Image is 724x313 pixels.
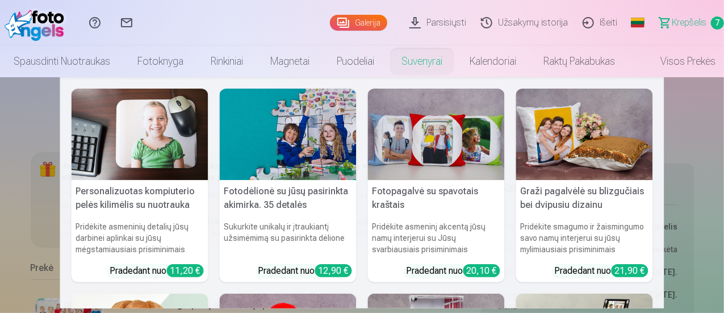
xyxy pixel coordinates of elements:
[323,45,388,77] a: Puodeliai
[368,89,505,282] a: Fotopagalvė su spavotais kraštaisFotopagalvė su spavotais kraštaisPridėkite asmeninį akcentą jūsų...
[407,264,500,278] div: Pradedant nuo
[516,89,653,282] a: Graži pagalvėlė su blizgučiais bei dvipusiu dizainuGraži pagalvėlė su blizgučiais bei dvipusiu di...
[516,216,653,260] h6: Pridėkite smagumo ir žaismingumo savo namų interjerui su jūsų mylimiausiais prisiminimais
[530,45,629,77] a: Raktų pakabukas
[72,89,208,282] a: Personalizuotas kompiuterio pelės kilimėlis su nuotraukaPersonalizuotas kompiuterio pelės kilimėl...
[711,16,724,30] span: 7
[330,15,387,31] a: Galerija
[388,45,456,77] a: Suvenyrai
[257,45,323,77] a: Magnetai
[220,216,357,260] h6: Sukurkite unikalų ir įtraukiantį užsimėmimą su pasirinkta dėlione
[72,216,208,260] h6: Pridėkite asmeninių detalių jūsų darbinei aplinkai su jūsų mėgstamiausiais prisiminimais
[456,45,530,77] a: Kalendoriai
[368,216,505,260] h6: Pridėkite asmeninį akcentą jūsų namų interjerui su Jūsų svarbiausiais prisiminimais
[516,89,653,180] img: Graži pagalvėlė su blizgučiais bei dvipusiu dizainu
[672,16,706,30] span: Krepšelis
[368,89,505,180] img: Fotopagalvė su spavotais kraštais
[220,180,357,216] h5: Fotodėlionė su jūsų pasirinkta akimirka. 35 detalės
[167,264,204,277] div: 11,20 €
[555,264,648,278] div: Pradedant nuo
[258,264,352,278] div: Pradedant nuo
[220,89,357,282] a: Fotodėlionė su jūsų pasirinkta akimirka. 35 detalėsFotodėlionė su jūsų pasirinkta akimirka. 35 de...
[612,264,648,277] div: 21,90 €
[72,180,208,216] h5: Personalizuotas kompiuterio pelės kilimėlis su nuotrauka
[197,45,257,77] a: Rinkiniai
[124,45,197,77] a: Fotoknyga
[220,89,357,180] img: Fotodėlionė su jūsų pasirinkta akimirka. 35 detalės
[516,180,653,216] h5: Graži pagalvėlė su blizgučiais bei dvipusiu dizainu
[110,264,204,278] div: Pradedant nuo
[72,89,208,180] img: Personalizuotas kompiuterio pelės kilimėlis su nuotrauka
[5,5,70,41] img: /fa2
[315,264,352,277] div: 12,90 €
[368,180,505,216] h5: Fotopagalvė su spavotais kraštais
[463,264,500,277] div: 20,10 €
